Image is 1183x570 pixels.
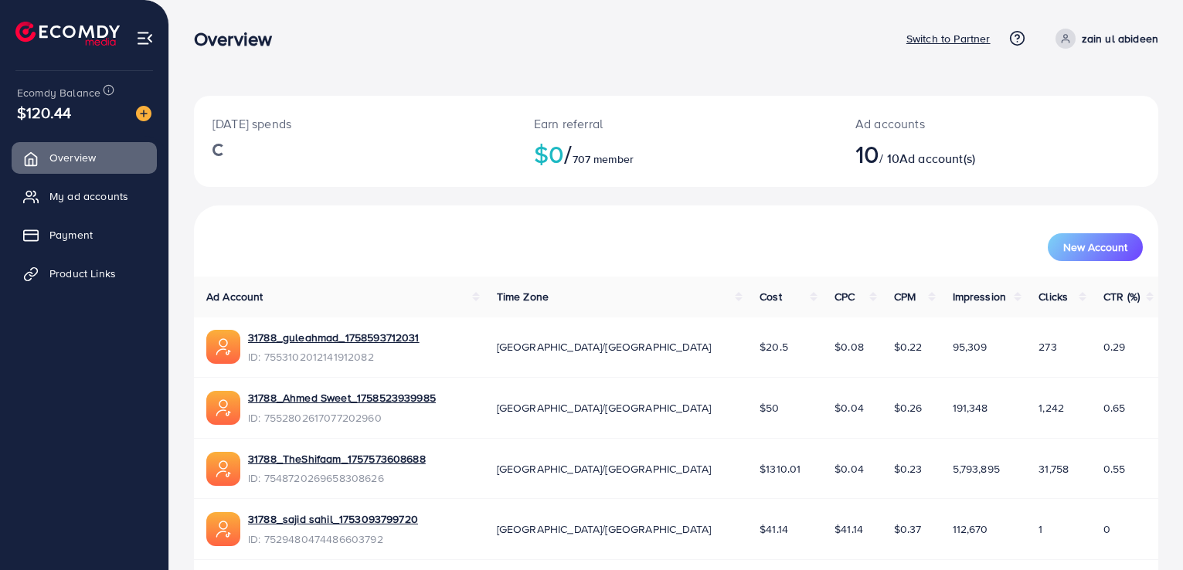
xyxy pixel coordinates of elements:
[248,330,420,345] a: 31788_guleahmad_1758593712031
[835,521,863,537] span: $41.14
[835,289,855,304] span: CPC
[855,139,1059,168] h2: / 10
[497,521,712,537] span: [GEOGRAPHIC_DATA]/[GEOGRAPHIC_DATA]
[497,461,712,477] span: [GEOGRAPHIC_DATA]/[GEOGRAPHIC_DATA]
[206,289,263,304] span: Ad Account
[760,521,788,537] span: $41.14
[894,521,922,537] span: $0.37
[1048,233,1143,261] button: New Account
[953,461,1000,477] span: 5,793,895
[17,85,100,100] span: Ecomdy Balance
[953,289,1007,304] span: Impression
[1039,339,1056,355] span: 273
[49,266,116,281] span: Product Links
[835,339,864,355] span: $0.08
[206,512,240,546] img: ic-ads-acc.e4c84228.svg
[894,400,923,416] span: $0.26
[564,136,572,171] span: /
[899,150,975,167] span: Ad account(s)
[1103,289,1140,304] span: CTR (%)
[855,114,1059,133] p: Ad accounts
[248,511,418,527] a: 31788_sajid sahil_1753093799720
[17,101,71,124] span: $120.44
[1039,461,1069,477] span: 31,758
[760,461,801,477] span: $1310.01
[12,258,157,289] a: Product Links
[1039,400,1064,416] span: 1,242
[1039,289,1068,304] span: Clicks
[12,181,157,212] a: My ad accounts
[1063,242,1127,253] span: New Account
[212,114,497,133] p: [DATE] spends
[1049,29,1158,49] a: zain ul abideen
[1103,521,1110,537] span: 0
[534,114,818,133] p: Earn referral
[12,219,157,250] a: Payment
[1039,521,1042,537] span: 1
[248,451,426,467] a: 31788_TheShifaam_1757573608688
[206,391,240,425] img: ic-ads-acc.e4c84228.svg
[760,400,779,416] span: $50
[953,339,988,355] span: 95,309
[49,227,93,243] span: Payment
[1103,339,1126,355] span: 0.29
[136,29,154,47] img: menu
[760,339,788,355] span: $20.5
[497,289,549,304] span: Time Zone
[953,400,988,416] span: 191,348
[906,29,991,48] p: Switch to Partner
[497,339,712,355] span: [GEOGRAPHIC_DATA]/[GEOGRAPHIC_DATA]
[248,470,426,486] span: ID: 7548720269658308626
[855,136,879,171] span: 10
[894,461,923,477] span: $0.23
[248,531,418,547] span: ID: 7529480474486603792
[248,349,420,365] span: ID: 7553102012141912082
[15,22,120,46] img: logo
[894,339,923,355] span: $0.22
[248,410,436,426] span: ID: 7552802617077202960
[194,28,284,50] h3: Overview
[953,521,988,537] span: 112,670
[206,330,240,364] img: ic-ads-acc.e4c84228.svg
[760,289,782,304] span: Cost
[534,139,818,168] h2: $0
[206,452,240,486] img: ic-ads-acc.e4c84228.svg
[49,188,128,204] span: My ad accounts
[248,390,436,405] a: 31788_Ahmed Sweet_1758523939985
[1082,29,1158,48] p: zain ul abideen
[12,142,157,173] a: Overview
[1103,461,1126,477] span: 0.55
[835,400,864,416] span: $0.04
[136,106,151,121] img: image
[894,289,916,304] span: CPM
[573,151,634,167] span: 707 member
[497,400,712,416] span: [GEOGRAPHIC_DATA]/[GEOGRAPHIC_DATA]
[835,461,864,477] span: $0.04
[49,150,96,165] span: Overview
[1103,400,1126,416] span: 0.65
